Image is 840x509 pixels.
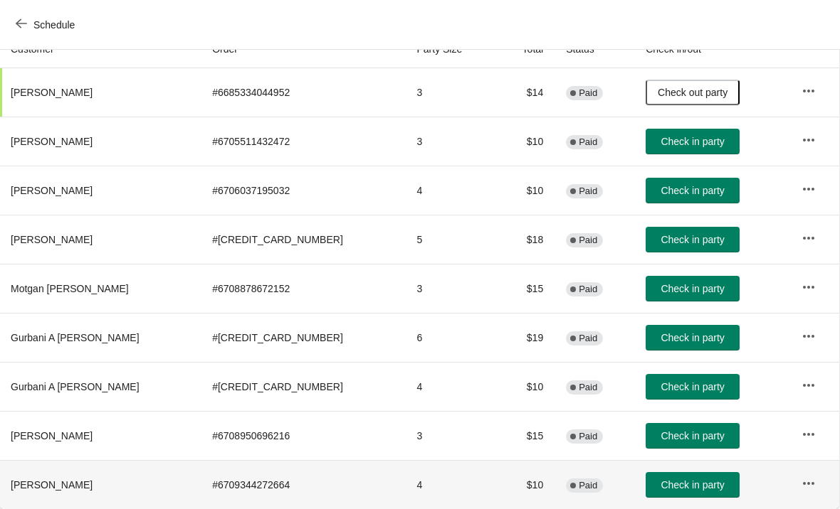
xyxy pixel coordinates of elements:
[201,117,405,166] td: # 6705511432472
[658,87,728,98] span: Check out party
[661,381,724,392] span: Check in party
[579,480,597,491] span: Paid
[33,19,75,31] span: Schedule
[11,234,93,245] span: [PERSON_NAME]
[405,166,496,215] td: 4
[11,283,129,294] span: Motgan [PERSON_NAME]
[579,333,597,344] span: Paid
[496,68,555,117] td: $14
[661,332,724,343] span: Check in party
[201,313,405,362] td: # [CREDIT_CARD_NUMBER]
[405,264,496,313] td: 3
[201,68,405,117] td: # 6685334044952
[579,382,597,393] span: Paid
[11,185,93,196] span: [PERSON_NAME]
[201,166,405,215] td: # 6706037195032
[579,284,597,295] span: Paid
[661,479,724,491] span: Check in party
[201,215,405,264] td: # [CREDIT_CARD_NUMBER]
[646,129,740,154] button: Check in party
[11,479,93,491] span: [PERSON_NAME]
[646,423,740,449] button: Check in party
[201,460,405,509] td: # 6709344272664
[7,12,86,38] button: Schedule
[496,411,555,460] td: $15
[405,362,496,411] td: 4
[646,80,740,105] button: Check out party
[405,313,496,362] td: 6
[646,325,740,350] button: Check in party
[646,472,740,498] button: Check in party
[661,234,724,245] span: Check in party
[646,276,740,301] button: Check in party
[405,117,496,166] td: 3
[661,136,724,147] span: Check in party
[496,460,555,509] td: $10
[405,411,496,460] td: 3
[661,283,724,294] span: Check in party
[661,430,724,441] span: Check in party
[496,362,555,411] td: $10
[11,430,93,441] span: [PERSON_NAME]
[496,264,555,313] td: $15
[405,215,496,264] td: 5
[496,117,555,166] td: $10
[579,87,597,99] span: Paid
[646,227,740,252] button: Check in party
[496,166,555,215] td: $10
[11,136,93,147] span: [PERSON_NAME]
[579,186,597,197] span: Paid
[579,136,597,148] span: Paid
[646,178,740,203] button: Check in party
[201,362,405,411] td: # [CREDIT_CARD_NUMBER]
[11,381,140,392] span: Gurbani A [PERSON_NAME]
[579,235,597,246] span: Paid
[646,374,740,400] button: Check in party
[579,431,597,442] span: Paid
[201,411,405,460] td: # 6708950696216
[201,264,405,313] td: # 6708878672152
[405,68,496,117] td: 3
[496,215,555,264] td: $18
[11,332,140,343] span: Gurbani A [PERSON_NAME]
[661,185,724,196] span: Check in party
[11,87,93,98] span: [PERSON_NAME]
[405,460,496,509] td: 4
[496,313,555,362] td: $19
